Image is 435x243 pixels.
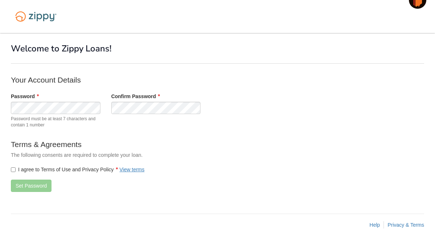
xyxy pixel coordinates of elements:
[11,8,61,25] img: Logo
[11,167,16,172] input: I agree to Terms of Use and Privacy PolicyView terms
[11,116,100,128] span: Password must be at least 7 characters and contain 1 number
[120,167,145,172] a: View terms
[11,44,424,53] h1: Welcome to Zippy Loans!
[11,166,145,173] label: I agree to Terms of Use and Privacy Policy
[111,93,160,100] label: Confirm Password
[11,75,301,85] p: Your Account Details
[11,151,301,159] p: The following consents are required to complete your loan.
[388,222,424,228] a: Privacy & Terms
[11,93,39,100] label: Password
[369,222,380,228] a: Help
[111,102,201,114] input: Verify Password
[11,180,51,192] button: Set Password
[11,139,301,150] p: Terms & Agreements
